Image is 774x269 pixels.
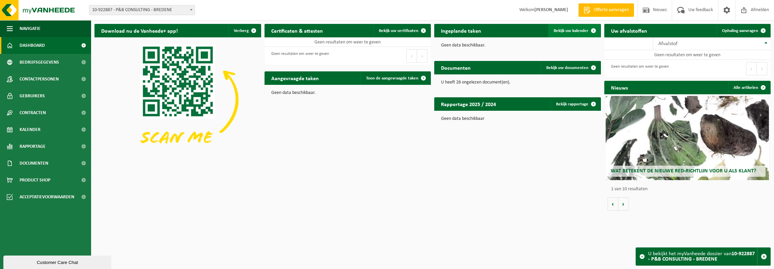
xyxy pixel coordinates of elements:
span: Offerte aanvragen [592,7,631,13]
span: Toon de aangevraagde taken [366,76,418,80]
button: Verberg [228,24,260,37]
h2: Certificaten & attesten [265,24,330,37]
span: Kalender [20,121,40,138]
iframe: chat widget [3,254,113,269]
button: Previous [746,62,757,75]
a: Wat betekent de nieuwe RED-richtlijn voor u als klant? [606,96,769,180]
h2: Uw afvalstoffen [604,24,654,37]
span: Verberg [234,29,249,33]
button: Next [417,49,427,63]
span: Gebruikers [20,88,45,104]
strong: 10-922887 - P&B CONSULTING - BREDENE [648,251,755,262]
h2: Rapportage 2025 / 2024 [434,97,503,110]
span: Rapportage [20,138,46,155]
span: Dashboard [20,37,45,54]
span: Afvalstof [658,41,678,46]
span: Bekijk uw kalender [554,29,588,33]
span: Navigatie [20,20,40,37]
span: Documenten [20,155,48,172]
span: Contactpersonen [20,71,59,88]
div: Geen resultaten om weer te geven [268,48,329,63]
button: Vorige [608,197,618,211]
td: Geen resultaten om weer te geven [265,37,431,47]
h2: Download nu de Vanheede+ app! [94,24,185,37]
span: Wat betekent de nieuwe RED-richtlijn voor u als klant? [611,168,756,174]
img: Download de VHEPlus App [94,37,261,162]
span: Product Shop [20,172,50,189]
a: Bekijk rapportage [551,97,600,111]
p: U heeft 26 ongelezen document(en). [441,80,594,85]
a: Ophaling aanvragen [717,24,770,37]
span: Acceptatievoorwaarden [20,189,74,205]
a: Offerte aanvragen [578,3,634,17]
a: Toon de aangevraagde taken [361,71,430,85]
span: Bekijk uw certificaten [379,29,418,33]
span: 10-922887 - P&B CONSULTING - BREDENE [89,5,195,15]
p: 1 van 10 resultaten [611,187,768,192]
a: Alle artikelen [728,81,770,94]
a: Bekijk uw certificaten [374,24,430,37]
span: Ophaling aanvragen [722,29,758,33]
strong: [PERSON_NAME] [534,7,568,12]
p: Geen data beschikbaar. [271,91,424,95]
div: U bekijkt het myVanheede dossier van [648,248,757,265]
h2: Nieuws [604,81,635,94]
h2: Ingeplande taken [434,24,488,37]
p: Geen data beschikbaar [441,116,594,121]
button: Next [757,62,767,75]
button: Previous [406,49,417,63]
h2: Documenten [434,61,477,74]
button: Volgende [618,197,629,211]
a: Bekijk uw kalender [548,24,600,37]
td: Geen resultaten om weer te geven [604,50,771,60]
span: Contracten [20,104,46,121]
p: Geen data beschikbaar. [441,43,594,48]
span: Bekijk uw documenten [546,66,588,70]
h2: Aangevraagde taken [265,71,326,85]
span: Bedrijfsgegevens [20,54,59,71]
a: Bekijk uw documenten [541,61,600,74]
div: Geen resultaten om weer te geven [608,61,669,76]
